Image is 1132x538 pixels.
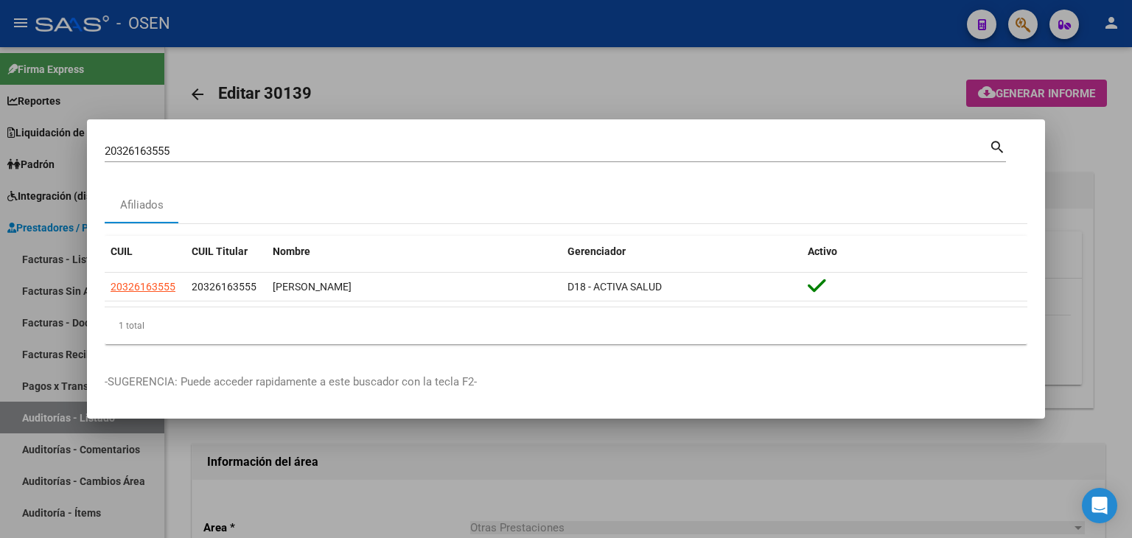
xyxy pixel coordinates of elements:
div: Open Intercom Messenger [1082,488,1117,523]
span: D18 - ACTIVA SALUD [567,281,662,293]
span: Activo [808,245,837,257]
mat-icon: search [989,137,1006,155]
datatable-header-cell: Gerenciador [562,236,802,268]
datatable-header-cell: Nombre [267,236,562,268]
span: 20326163555 [192,281,256,293]
span: 20326163555 [111,281,175,293]
datatable-header-cell: CUIL Titular [186,236,267,268]
datatable-header-cell: Activo [802,236,1027,268]
span: CUIL Titular [192,245,248,257]
span: Nombre [273,245,310,257]
div: Afiliados [120,197,164,214]
span: Gerenciador [567,245,626,257]
datatable-header-cell: CUIL [105,236,186,268]
span: CUIL [111,245,133,257]
div: [PERSON_NAME] [273,279,556,296]
div: 1 total [105,307,1027,344]
p: -SUGERENCIA: Puede acceder rapidamente a este buscador con la tecla F2- [105,374,1027,391]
